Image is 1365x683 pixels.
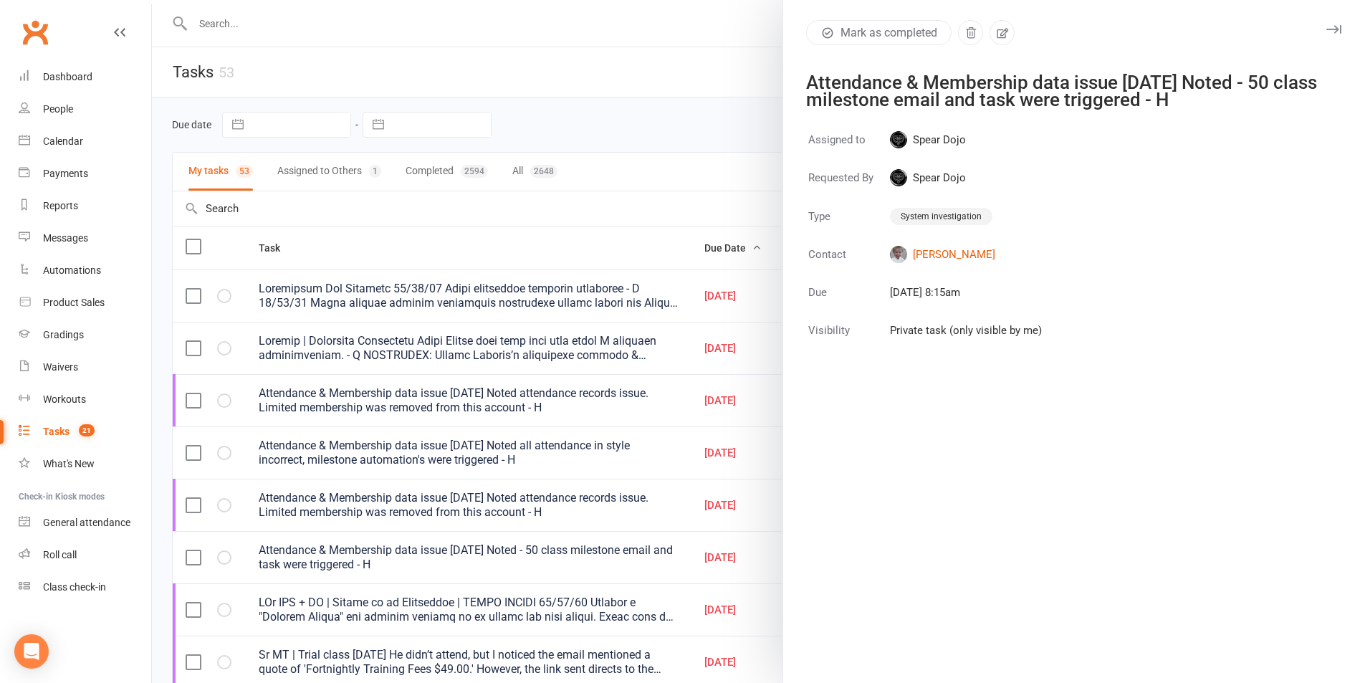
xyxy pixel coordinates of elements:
[808,283,888,320] td: Due
[19,190,151,222] a: Reports
[19,319,151,351] a: Gradings
[43,549,77,560] div: Roll call
[19,383,151,416] a: Workouts
[808,245,888,282] td: Contact
[43,329,84,340] div: Gradings
[14,634,49,669] div: Open Intercom Messenger
[19,61,151,93] a: Dashboard
[890,169,1042,186] span: Spear Dojo
[19,125,151,158] a: Calendar
[43,458,95,469] div: What's New
[889,283,1043,320] td: [DATE] 8:15am
[806,74,1324,108] div: Attendance & Membership data issue [DATE] Noted - 50 class milestone email and task were triggere...
[890,208,992,225] div: System investigation
[19,448,151,480] a: What's New
[806,20,952,45] button: Mark as completed
[19,351,151,383] a: Waivers
[43,426,70,437] div: Tasks
[17,14,53,50] a: Clubworx
[43,393,86,405] div: Workouts
[890,131,907,148] img: Spear Dojo
[890,246,1042,263] a: [PERSON_NAME]
[43,232,88,244] div: Messages
[808,206,888,244] td: Type
[43,168,88,179] div: Payments
[19,416,151,448] a: Tasks 21
[43,200,78,211] div: Reports
[19,158,151,190] a: Payments
[890,246,907,263] img: Axl Barker
[19,254,151,287] a: Automations
[43,264,101,276] div: Automations
[79,424,95,436] span: 21
[43,361,78,373] div: Waivers
[43,135,83,147] div: Calendar
[19,93,151,125] a: People
[19,507,151,539] a: General attendance kiosk mode
[19,222,151,254] a: Messages
[808,321,888,358] td: Visibility
[43,71,92,82] div: Dashboard
[43,517,130,528] div: General attendance
[19,539,151,571] a: Roll call
[19,571,151,603] a: Class kiosk mode
[43,103,73,115] div: People
[890,131,1042,148] span: Spear Dojo
[889,321,1043,358] td: Private task (only visible by me)
[890,169,907,186] img: Spear Dojo
[808,130,888,167] td: Assigned to
[19,287,151,319] a: Product Sales
[43,581,106,593] div: Class check-in
[43,297,105,308] div: Product Sales
[808,168,888,205] td: Requested By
